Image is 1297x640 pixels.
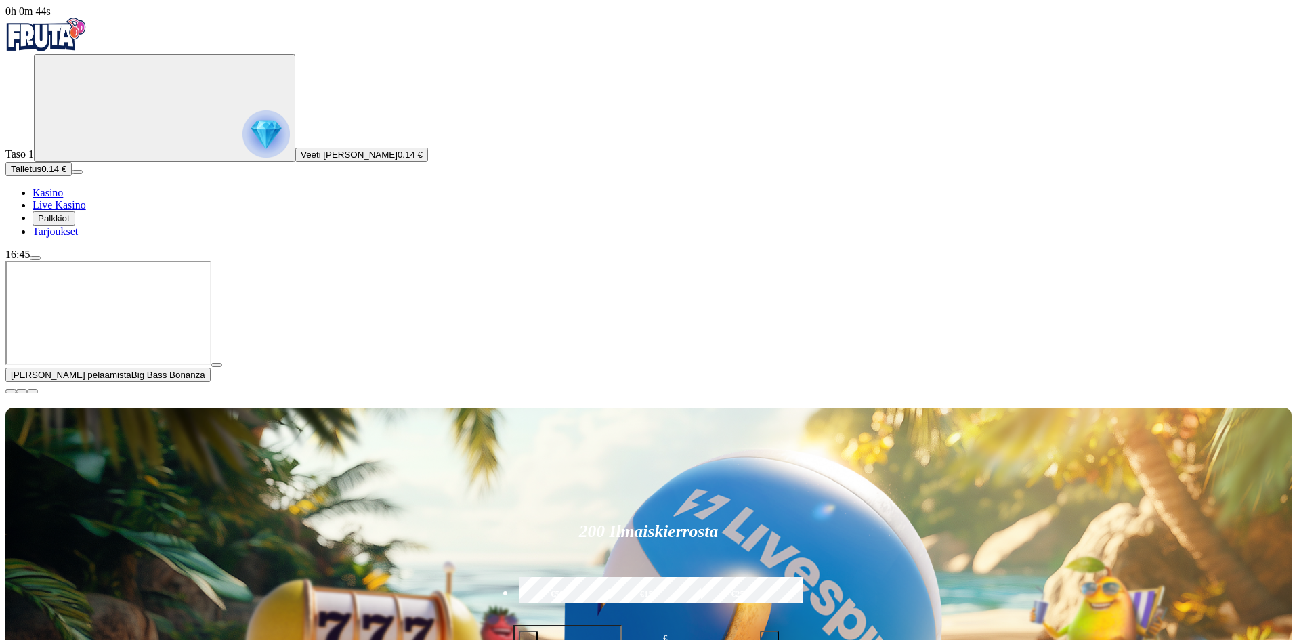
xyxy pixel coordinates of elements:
[515,575,599,614] label: €50
[5,368,211,382] button: [PERSON_NAME] pelaamistaBig Bass Bonanza
[5,187,1292,238] nav: Main menu
[5,18,87,51] img: Fruta
[242,110,290,158] img: reward progress
[34,54,295,162] button: reward progress
[30,256,41,260] button: menu
[16,389,27,393] button: chevron-down icon
[5,18,1292,238] nav: Primary
[33,187,63,198] a: Kasino
[5,261,211,365] iframe: Big Bass Bonanza
[606,575,690,614] label: €150
[11,370,131,380] span: [PERSON_NAME] pelaamista
[301,150,398,160] span: Veeti [PERSON_NAME]
[5,162,72,176] button: Talletusplus icon0.14 €
[41,164,66,174] span: 0.14 €
[5,389,16,393] button: close icon
[11,164,41,174] span: Talletus
[27,389,38,393] button: fullscreen icon
[698,575,782,614] label: €250
[72,170,83,174] button: menu
[33,199,86,211] a: Live Kasino
[398,150,423,160] span: 0.14 €
[5,249,30,260] span: 16:45
[211,363,222,367] button: play icon
[33,211,75,226] button: Palkkiot
[5,5,51,17] span: user session time
[295,148,428,162] button: Veeti [PERSON_NAME]0.14 €
[5,42,87,54] a: Fruta
[5,148,34,160] span: Taso 1
[33,226,78,237] a: Tarjoukset
[38,213,70,223] span: Palkkiot
[131,370,205,380] span: Big Bass Bonanza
